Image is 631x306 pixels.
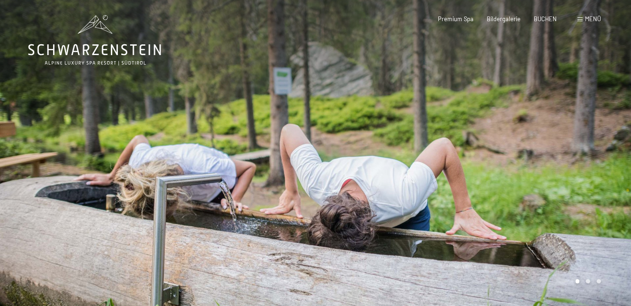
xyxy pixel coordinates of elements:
[585,15,601,23] span: Menü
[534,15,557,23] a: BUCHEN
[438,15,474,23] a: Premium Spa
[572,279,601,283] div: Carousel Pagination
[586,279,590,283] div: Carousel Page 2
[487,15,521,23] a: Bildergalerie
[576,279,580,283] div: Carousel Page 1 (Current Slide)
[597,279,601,283] div: Carousel Page 3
